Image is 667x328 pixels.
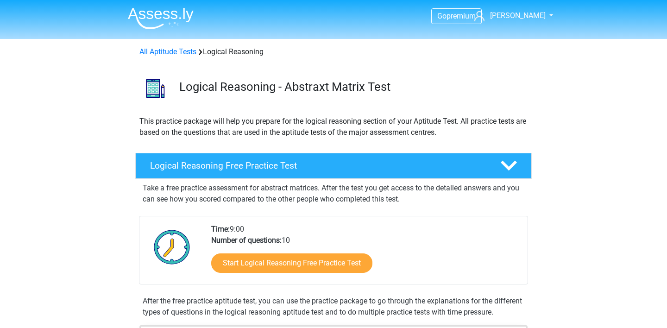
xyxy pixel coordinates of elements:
h4: Logical Reasoning Free Practice Test [150,160,485,171]
b: Time: [211,225,230,233]
a: [PERSON_NAME] [471,10,547,21]
p: This practice package will help you prepare for the logical reasoning section of your Aptitude Te... [139,116,528,138]
img: Assessly [128,7,194,29]
a: Gopremium [432,10,481,22]
span: premium [447,12,476,20]
div: 9:00 10 [204,224,527,284]
img: logical reasoning [136,69,175,108]
a: Logical Reasoning Free Practice Test [132,153,535,179]
a: All Aptitude Tests [139,47,196,56]
h3: Logical Reasoning - Abstraxt Matrix Test [179,80,524,94]
div: After the free practice aptitude test, you can use the practice package to go through the explana... [139,296,528,318]
span: Go [437,12,447,20]
div: Logical Reasoning [136,46,531,57]
b: Number of questions: [211,236,282,245]
p: Take a free practice assessment for abstract matrices. After the test you get access to the detai... [143,183,524,205]
a: Start Logical Reasoning Free Practice Test [211,253,372,273]
img: Clock [149,224,195,270]
span: [PERSON_NAME] [490,11,546,20]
